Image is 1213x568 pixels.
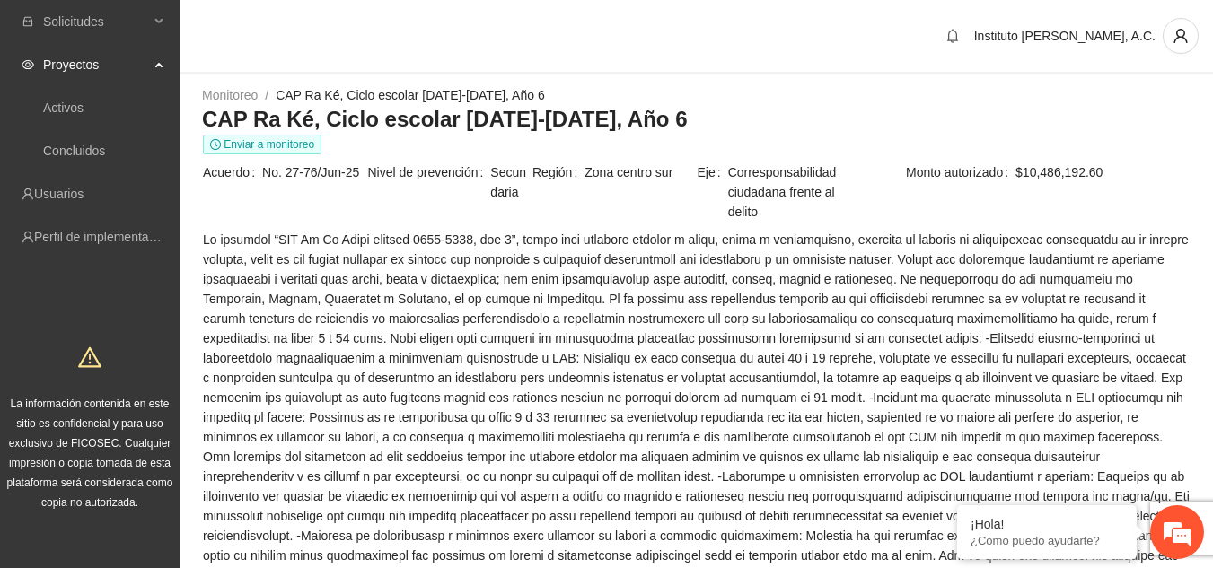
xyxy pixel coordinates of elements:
span: Región [532,162,585,182]
span: warning [78,345,101,369]
span: Enviar a monitoreo [203,135,321,154]
span: Secundaria [490,162,531,202]
span: Proyectos [43,47,149,83]
button: bell [938,22,967,50]
p: ¿Cómo puedo ayudarte? [971,534,1123,547]
span: eye [22,58,34,71]
a: Activos [43,100,84,115]
span: Solicitudes [43,4,149,39]
button: user [1163,18,1199,54]
a: Perfil de implementadora [34,230,174,244]
textarea: Escriba su mensaje y pulse “Intro” [9,378,342,441]
div: Minimizar ventana de chat en vivo [294,9,338,52]
span: $10,486,192.60 [1015,162,1190,182]
span: No. 27-76/Jun-25 [262,162,365,182]
a: CAP Ra Ké, Ciclo escolar [DATE]-[DATE], Año 6 [276,88,545,102]
span: La información contenida en este sitio es confidencial y para uso exclusivo de FICOSEC. Cualquier... [7,398,173,509]
a: Concluidos [43,144,105,158]
div: ¡Hola! [971,517,1123,531]
span: clock-circle [210,139,221,150]
span: bell [939,29,966,43]
span: / [265,88,268,102]
span: Zona centro sur [585,162,695,182]
span: Instituto [PERSON_NAME], A.C. [974,29,1156,43]
span: Nivel de prevención [368,162,491,202]
span: Monto autorizado [906,162,1015,182]
div: Chatee con nosotros ahora [93,92,302,115]
span: Eje [698,162,728,222]
span: Estamos en línea. [104,183,248,364]
h3: CAP Ra Ké, Ciclo escolar [DATE]-[DATE], Año 6 [202,105,1191,134]
a: Monitoreo [202,88,258,102]
a: Usuarios [34,187,84,201]
span: Acuerdo [203,162,262,182]
span: inbox [22,15,34,28]
span: Corresponsabilidad ciudadana frente al delito [728,162,860,222]
span: user [1164,28,1198,44]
